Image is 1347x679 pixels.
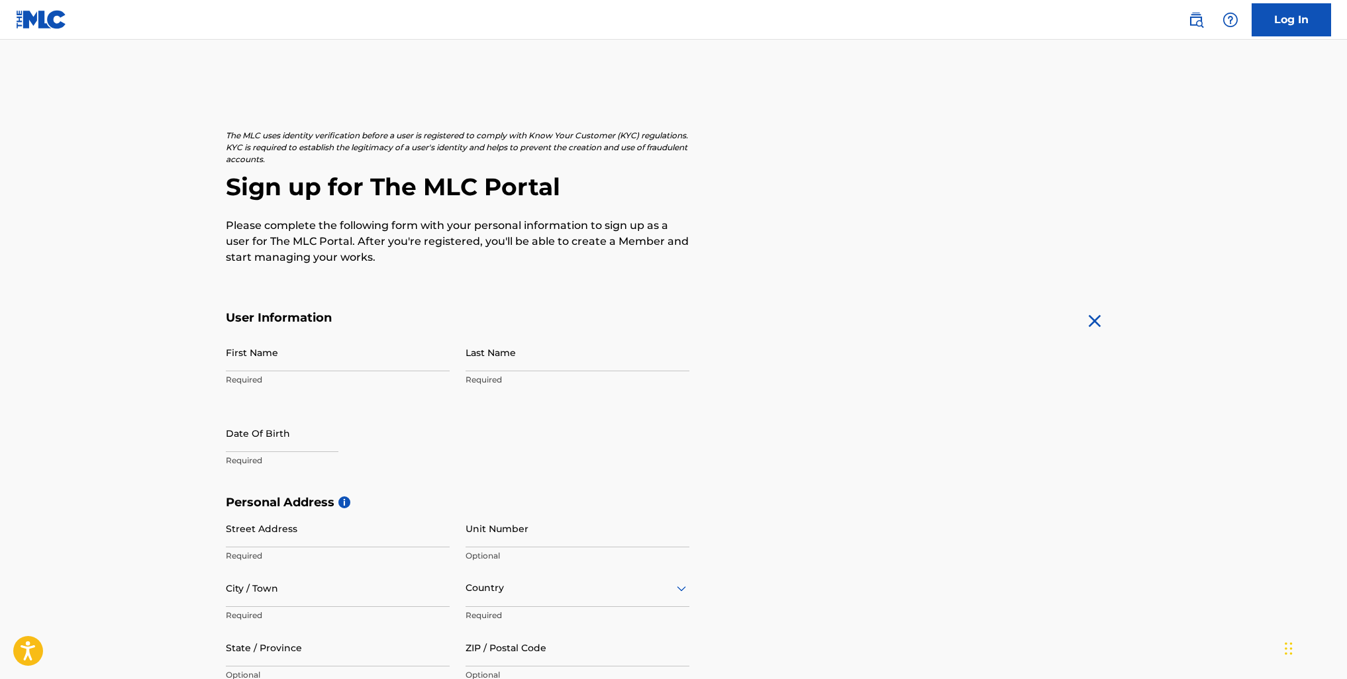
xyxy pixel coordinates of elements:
p: Required [466,610,689,621]
p: Required [226,610,450,621]
h5: User Information [226,310,689,326]
img: MLC Logo [16,10,67,29]
a: Log In [1252,3,1331,36]
div: Help [1217,7,1244,33]
img: search [1188,12,1204,28]
h2: Sign up for The MLC Portal [226,172,1121,202]
a: Public Search [1183,7,1209,33]
p: Required [226,550,450,562]
p: Required [226,455,450,467]
p: Required [466,374,689,386]
p: Required [226,374,450,386]
p: The MLC uses identity verification before a user is registered to comply with Know Your Customer ... [226,130,689,165]
img: help [1222,12,1238,28]
span: i [338,496,350,508]
h5: Personal Address [226,495,1121,510]
img: close [1084,310,1105,332]
p: Optional [466,550,689,562]
p: Please complete the following form with your personal information to sign up as a user for The ML... [226,218,689,265]
div: Drag [1285,629,1293,668]
iframe: Chat Widget [1281,615,1347,679]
